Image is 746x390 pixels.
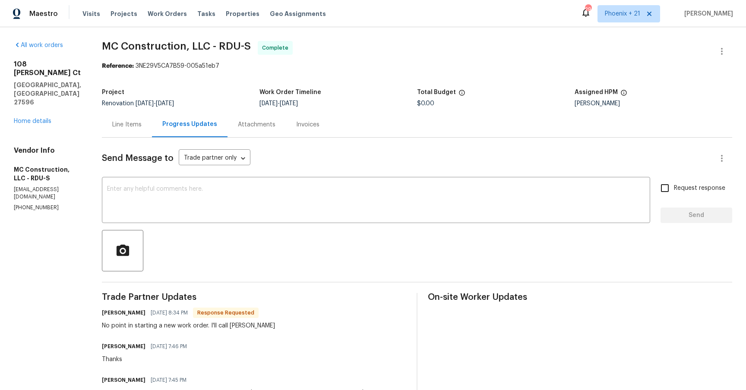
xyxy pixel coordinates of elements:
[270,9,326,18] span: Geo Assignments
[102,376,145,384] h6: [PERSON_NAME]
[102,62,732,70] div: 3NE29V5CA7B59-005a51eb7
[14,165,81,182] h5: MC Construction, LLC - RDU-S
[102,321,275,330] div: No point in starting a new work order. I'll call [PERSON_NAME]
[674,184,725,193] span: Request response
[194,308,258,317] span: Response Requested
[162,120,217,129] div: Progress Updates
[112,120,142,129] div: Line Items
[111,9,137,18] span: Projects
[259,101,278,107] span: [DATE]
[179,151,250,166] div: Trade partner only
[14,60,81,77] h2: 108 [PERSON_NAME] Ct
[151,308,188,317] span: [DATE] 8:34 PM
[102,63,134,69] b: Reference:
[238,120,275,129] div: Attachments
[681,9,733,18] span: [PERSON_NAME]
[296,120,319,129] div: Invoices
[575,101,732,107] div: [PERSON_NAME]
[148,9,187,18] span: Work Orders
[585,5,591,14] div: 293
[14,118,51,124] a: Home details
[82,9,100,18] span: Visits
[14,42,63,48] a: All work orders
[259,89,321,95] h5: Work Order Timeline
[102,89,124,95] h5: Project
[151,342,187,351] span: [DATE] 7:46 PM
[102,154,174,163] span: Send Message to
[428,293,732,302] span: On-site Worker Updates
[102,355,192,364] div: Thanks
[29,9,58,18] span: Maestro
[102,342,145,351] h6: [PERSON_NAME]
[417,89,456,95] h5: Total Budget
[280,101,298,107] span: [DATE]
[262,44,292,52] span: Complete
[605,9,640,18] span: Phoenix + 21
[14,81,81,107] h5: [GEOGRAPHIC_DATA], [GEOGRAPHIC_DATA] 27596
[620,89,627,101] span: The hpm assigned to this work order.
[259,101,298,107] span: -
[151,376,186,384] span: [DATE] 7:45 PM
[14,186,81,201] p: [EMAIL_ADDRESS][DOMAIN_NAME]
[102,41,251,51] span: MC Construction, LLC - RDU-S
[575,89,618,95] h5: Assigned HPM
[226,9,259,18] span: Properties
[102,293,406,302] span: Trade Partner Updates
[102,308,145,317] h6: [PERSON_NAME]
[417,101,434,107] span: $0.00
[102,101,174,107] span: Renovation
[197,11,215,17] span: Tasks
[156,101,174,107] span: [DATE]
[458,89,465,101] span: The total cost of line items that have been proposed by Opendoor. This sum includes line items th...
[14,204,81,211] p: [PHONE_NUMBER]
[136,101,154,107] span: [DATE]
[136,101,174,107] span: -
[14,146,81,155] h4: Vendor Info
